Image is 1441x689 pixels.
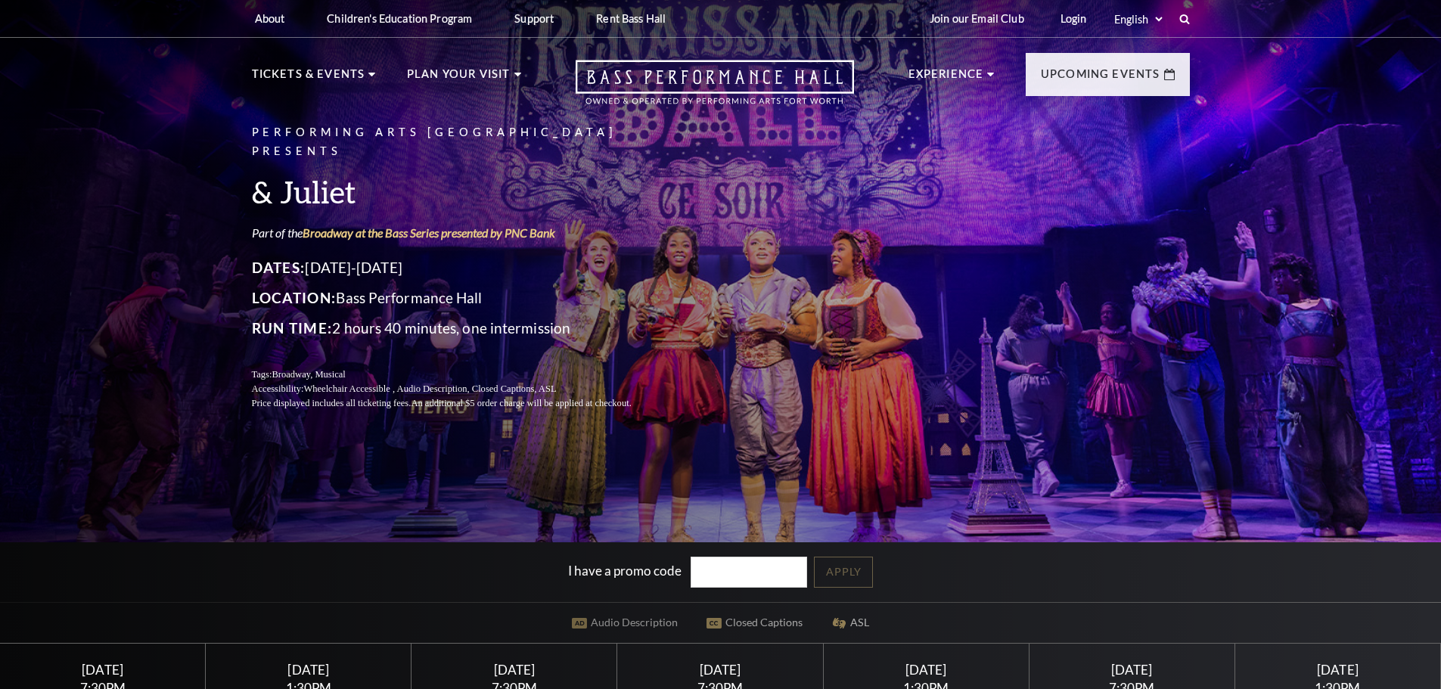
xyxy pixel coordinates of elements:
[1111,12,1165,26] select: Select:
[272,369,345,380] span: Broadway, Musical
[252,396,668,411] p: Price displayed includes all ticketing fees.
[596,12,666,25] p: Rent Bass Hall
[1253,662,1423,678] div: [DATE]
[255,12,285,25] p: About
[252,382,668,396] p: Accessibility:
[252,172,668,211] h3: & Juliet
[224,662,393,678] div: [DATE]
[252,368,668,382] p: Tags:
[908,65,984,92] p: Experience
[252,123,668,161] p: Performing Arts [GEOGRAPHIC_DATA] Presents
[252,259,306,276] span: Dates:
[1041,65,1160,92] p: Upcoming Events
[514,12,554,25] p: Support
[303,225,555,240] a: Broadway at the Bass Series presented by PNC Bank
[841,662,1011,678] div: [DATE]
[252,286,668,310] p: Bass Performance Hall
[252,65,365,92] p: Tickets & Events
[252,319,333,337] span: Run Time:
[411,398,631,408] span: An additional $5 order charge will be applied at checkout.
[18,662,188,678] div: [DATE]
[252,316,668,340] p: 2 hours 40 minutes, one intermission
[327,12,472,25] p: Children's Education Program
[635,662,805,678] div: [DATE]
[303,383,556,394] span: Wheelchair Accessible , Audio Description, Closed Captions, ASL
[252,289,337,306] span: Location:
[430,662,599,678] div: [DATE]
[252,225,668,241] p: Part of the
[1047,662,1216,678] div: [DATE]
[252,256,668,280] p: [DATE]-[DATE]
[407,65,511,92] p: Plan Your Visit
[568,563,682,579] label: I have a promo code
